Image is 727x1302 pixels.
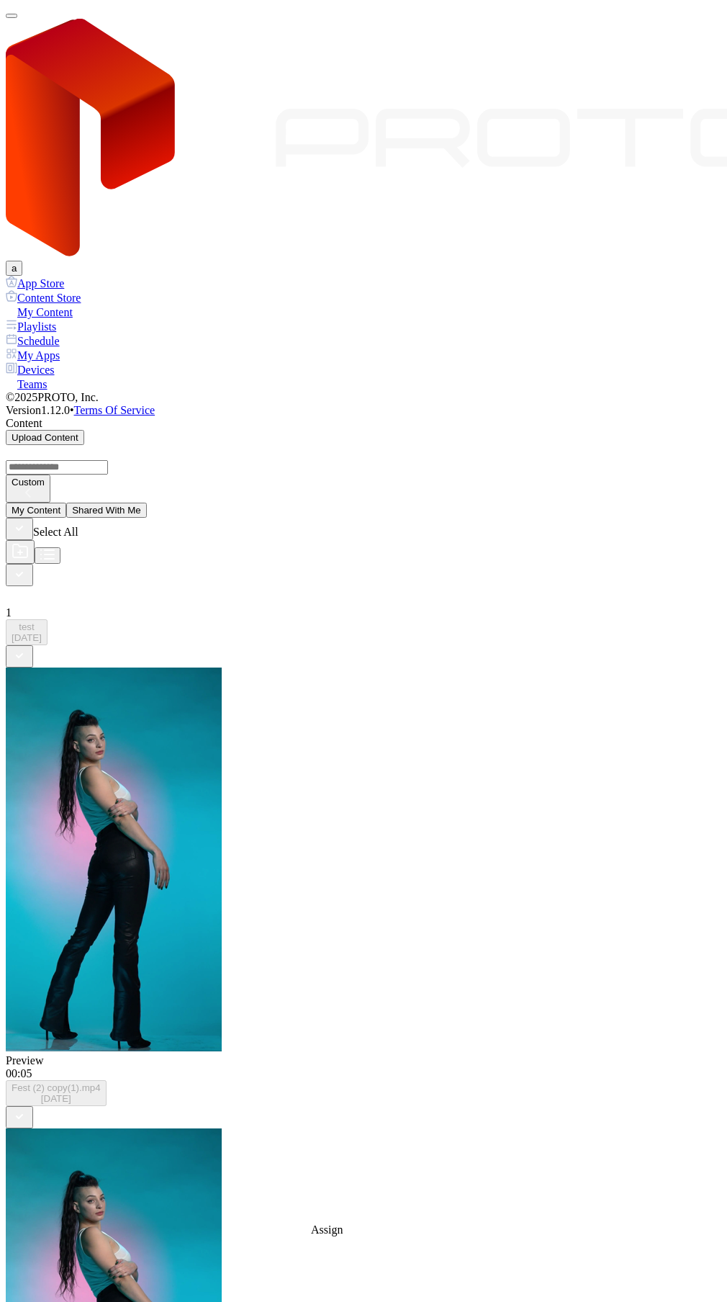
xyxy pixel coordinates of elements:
[6,333,721,348] a: Schedule
[12,1093,101,1104] div: [DATE]
[6,276,721,290] a: App Store
[6,606,721,619] div: 1
[6,261,22,276] button: a
[6,362,721,377] a: Devices
[12,432,78,443] div: Upload Content
[311,1224,343,1236] div: Assign
[6,430,84,445] button: Upload Content
[6,1080,107,1106] button: Fest (2) copy(1).mp4[DATE]
[12,477,45,488] div: Custom
[6,404,74,416] span: Version 1.12.0 •
[6,348,721,362] a: My Apps
[6,319,721,333] a: Playlists
[6,377,721,391] a: Teams
[6,503,66,518] button: My Content
[6,1054,721,1067] div: Preview
[33,526,78,538] span: Select All
[6,475,50,503] button: Custom
[6,391,721,404] div: © 2025 PROTO, Inc.
[6,290,721,305] a: Content Store
[6,1067,721,1080] div: 00:05
[12,621,42,632] div: test
[6,619,48,645] button: test[DATE]
[6,417,721,430] div: Content
[74,404,155,416] a: Terms Of Service
[12,632,42,643] div: [DATE]
[12,1082,101,1093] div: Fest (2) copy(1).mp4
[6,305,721,319] a: My Content
[66,503,147,518] button: Shared With Me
